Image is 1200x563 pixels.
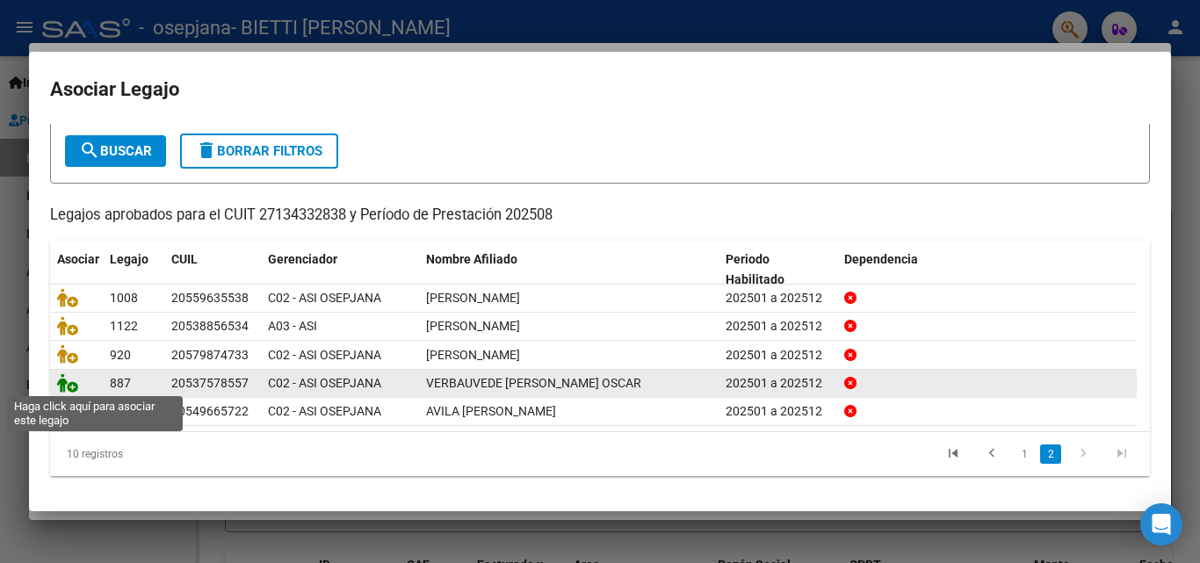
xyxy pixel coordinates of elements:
[1066,444,1100,464] a: go to next page
[268,404,381,418] span: C02 - ASI OSEPJANA
[110,252,148,266] span: Legajo
[57,252,99,266] span: Asociar
[426,252,517,266] span: Nombre Afiliado
[844,252,918,266] span: Dependencia
[110,376,131,390] span: 887
[110,319,138,333] span: 1122
[103,241,164,299] datatable-header-cell: Legajo
[110,348,131,362] span: 920
[268,376,381,390] span: C02 - ASI OSEPJANA
[196,140,217,161] mat-icon: delete
[180,134,338,169] button: Borrar Filtros
[268,291,381,305] span: C02 - ASI OSEPJANA
[164,241,261,299] datatable-header-cell: CUIL
[1105,444,1139,464] a: go to last page
[975,444,1008,464] a: go to previous page
[426,348,520,362] span: CRUZ LUCAS EZEQUIEL
[268,319,317,333] span: A03 - ASI
[726,373,830,393] div: 202501 a 202512
[1037,439,1064,469] li: page 2
[1011,439,1037,469] li: page 1
[419,241,719,299] datatable-header-cell: Nombre Afiliado
[79,140,100,161] mat-icon: search
[1014,444,1035,464] a: 1
[171,373,249,393] div: 20537578557
[426,291,520,305] span: FERNANDEZ TOBIAS ALEXI
[426,404,556,418] span: AVILA DANTE DAVID
[171,288,249,308] div: 20559635538
[171,316,249,336] div: 20538856534
[196,143,322,159] span: Borrar Filtros
[50,241,103,299] datatable-header-cell: Asociar
[268,252,337,266] span: Gerenciador
[726,252,784,286] span: Periodo Habilitado
[50,432,267,476] div: 10 registros
[837,241,1137,299] datatable-header-cell: Dependencia
[110,291,138,305] span: 1008
[726,345,830,365] div: 202501 a 202512
[1040,444,1061,464] a: 2
[426,319,520,333] span: RUIZ TOBIAS FRANCISCO
[50,205,1150,227] p: Legajos aprobados para el CUIT 27134332838 y Período de Prestación 202508
[426,376,641,390] span: VERBAUVEDE MISAEL OSCAR
[1140,503,1182,545] div: Open Intercom Messenger
[261,241,419,299] datatable-header-cell: Gerenciador
[726,288,830,308] div: 202501 a 202512
[171,345,249,365] div: 20579874733
[268,348,381,362] span: C02 - ASI OSEPJANA
[726,401,830,422] div: 202501 a 202512
[719,241,837,299] datatable-header-cell: Periodo Habilitado
[110,404,131,418] span: 862
[726,316,830,336] div: 202501 a 202512
[50,73,1150,106] h2: Asociar Legajo
[171,401,249,422] div: 20549665722
[79,143,152,159] span: Buscar
[65,135,166,167] button: Buscar
[171,252,198,266] span: CUIL
[936,444,970,464] a: go to first page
